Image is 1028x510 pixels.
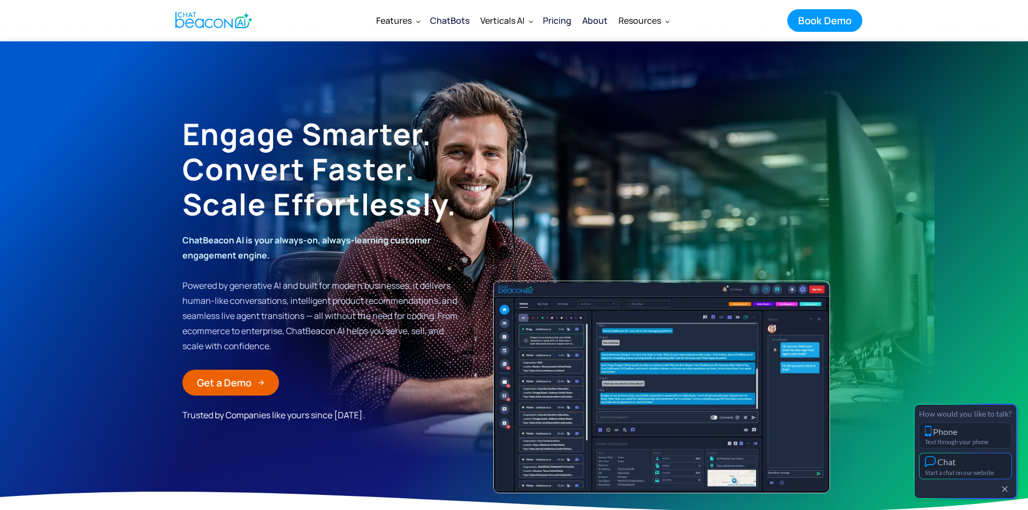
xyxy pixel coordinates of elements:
[182,113,457,225] strong: Engage Smarter. Convert Faster. Scale Effortlessly.
[480,13,525,28] div: Verticals AI
[166,7,258,33] a: home
[371,8,425,33] div: Features
[798,13,852,28] div: Book Demo
[182,233,461,353] p: Powered by generative AI and built for modern businesses, it delivers human-like conversations, i...
[475,8,537,33] div: Verticals AI
[577,6,613,35] a: About
[613,8,674,33] div: Resources
[376,13,412,28] div: Features
[182,234,431,261] strong: ChatBeacon AI is your always-on, always-learning customer engagement engine.
[425,6,475,35] a: ChatBots
[182,406,382,424] div: Trusted by Companies like yours since [DATE].
[430,13,469,28] div: ChatBots
[543,13,571,28] div: Pricing
[787,9,862,32] a: Book Demo
[258,379,264,386] img: Arrow
[537,6,577,35] a: Pricing
[182,370,279,396] a: Get a Demo
[618,13,661,28] div: Resources
[529,19,533,23] img: Dropdown
[665,19,670,23] img: Dropdown
[582,13,608,28] div: About
[416,19,420,23] img: Dropdown
[197,376,251,390] div: Get a Demo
